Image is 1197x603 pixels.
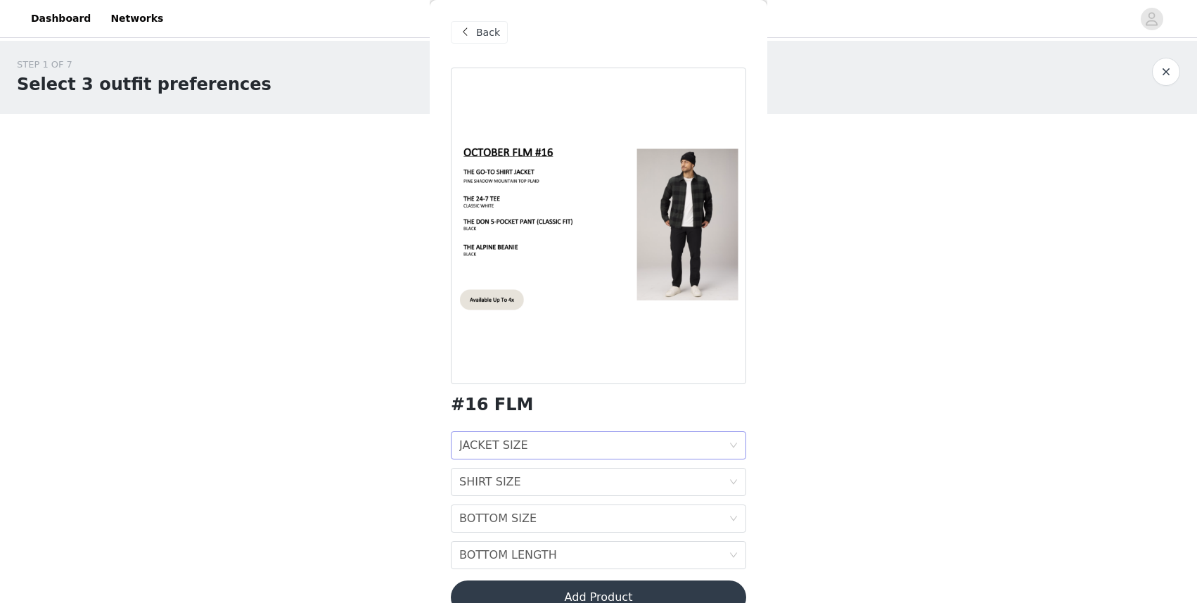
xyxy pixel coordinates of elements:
h1: #16 FLM [451,395,533,414]
div: STEP 1 OF 7 [17,58,271,72]
span: Back [476,25,500,40]
div: BOTTOM LENGTH [459,542,557,569]
h1: Select 3 outfit preferences [17,72,271,97]
i: icon: down [729,514,738,524]
div: BOTTOM SIZE [459,505,537,532]
i: icon: down [729,478,738,488]
div: JACKET SIZE [459,432,528,459]
a: Networks [102,3,172,34]
div: avatar [1145,8,1158,30]
a: Dashboard [23,3,99,34]
div: SHIRT SIZE [459,469,521,495]
i: icon: down [729,441,738,451]
i: icon: down [729,551,738,561]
